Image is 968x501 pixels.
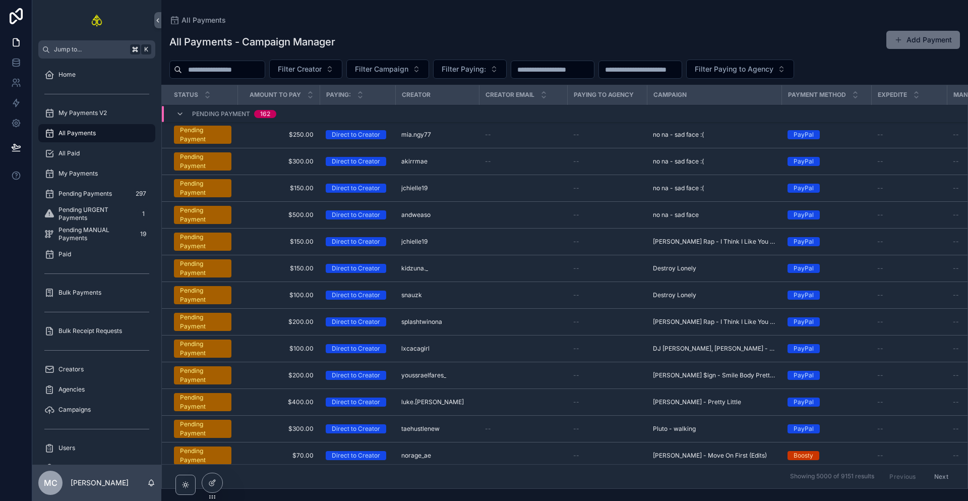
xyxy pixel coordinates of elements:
[794,317,814,326] div: PayPal
[788,210,865,219] a: PayPal
[573,345,579,353] span: --
[58,444,75,452] span: Users
[180,179,225,197] div: Pending Payment
[877,157,941,165] a: --
[38,164,155,183] a: My Payments
[788,184,865,193] a: PayPal
[401,452,431,460] span: norage_ae
[794,344,814,353] div: PayPal
[332,264,380,273] div: Direct to Creator
[244,238,314,246] span: $150.00
[401,157,473,165] a: akirrmae
[38,284,155,302] a: Bulk Payments
[169,15,226,25] a: All Payments
[401,398,473,406] a: luke.[PERSON_NAME]
[485,157,561,165] a: --
[794,291,814,300] div: PayPal
[58,170,98,178] span: My Payments
[332,398,380,407] div: Direct to Creator
[794,264,814,273] div: PayPal
[953,131,959,139] span: --
[180,366,225,384] div: Pending Payment
[877,291,941,299] a: --
[38,144,155,162] a: All Paid
[573,238,641,246] a: --
[401,238,473,246] a: jchielle19
[653,452,775,460] a: [PERSON_NAME] - Move On First (Edits)
[573,318,579,326] span: --
[794,184,814,193] div: PayPal
[573,157,641,165] a: --
[38,360,155,378] a: Creators
[485,425,561,433] a: --
[332,344,380,353] div: Direct to Creator
[877,345,883,353] span: --
[58,464,88,472] span: My Profile
[401,131,473,139] a: mia.ngy77
[794,210,814,219] div: PayPal
[653,291,775,299] a: Destroy Lonely
[180,447,225,465] div: Pending Payment
[686,60,794,79] button: Select Button
[38,205,155,223] a: Pending URGENT Payments1
[278,64,322,74] span: Filter Creator
[180,206,225,224] div: Pending Payment
[332,317,380,326] div: Direct to Creator
[953,371,959,379] span: --
[355,64,408,74] span: Filter Campaign
[485,131,561,139] a: --
[794,424,814,433] div: PayPal
[326,130,389,139] a: Direct to Creator
[877,425,883,433] span: --
[401,264,473,272] a: kidzuna._
[788,344,865,353] a: PayPal
[886,31,960,49] button: Add Payment
[401,452,473,460] a: norage_ae
[44,477,57,489] span: MC
[877,452,883,460] span: --
[788,451,865,460] a: Boosty
[573,398,579,406] span: --
[573,318,641,326] a: --
[653,398,741,406] span: [PERSON_NAME] - Pretty Little
[573,238,579,246] span: --
[38,459,155,477] a: My Profile
[332,184,380,193] div: Direct to Creator
[332,210,380,219] div: Direct to Creator
[244,184,314,192] span: $150.00
[953,184,959,192] span: --
[174,313,231,331] a: Pending Payment
[332,424,380,433] div: Direct to Creator
[269,60,342,79] button: Select Button
[877,131,941,139] a: --
[38,66,155,84] a: Home
[788,424,865,433] a: PayPal
[244,264,314,272] a: $150.00
[788,130,865,139] a: PayPal
[180,126,225,144] div: Pending Payment
[38,245,155,263] a: Paid
[653,238,775,246] span: [PERSON_NAME] Rap - I Think I Like You Better When You're Gone
[573,291,579,299] span: --
[180,420,225,438] div: Pending Payment
[653,452,767,460] span: [PERSON_NAME] - Move On First (Edits)
[877,264,883,272] span: --
[244,345,314,353] a: $100.00
[181,15,226,25] span: All Payments
[91,12,103,28] img: App logo
[401,398,464,406] span: luke.[PERSON_NAME]
[326,237,389,246] a: Direct to Creator
[326,451,389,460] a: Direct to Creator
[401,291,473,299] a: snauzk
[58,385,85,394] span: Agencies
[953,425,959,433] span: --
[326,264,389,273] a: Direct to Creator
[653,345,775,353] span: DJ [PERSON_NAME], [PERSON_NAME] - Something Wrong
[244,157,314,165] span: $300.00
[877,371,941,379] a: --
[58,149,80,157] span: All Paid
[953,157,959,165] span: --
[788,398,865,407] a: PayPal
[58,109,107,117] span: My Payments V2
